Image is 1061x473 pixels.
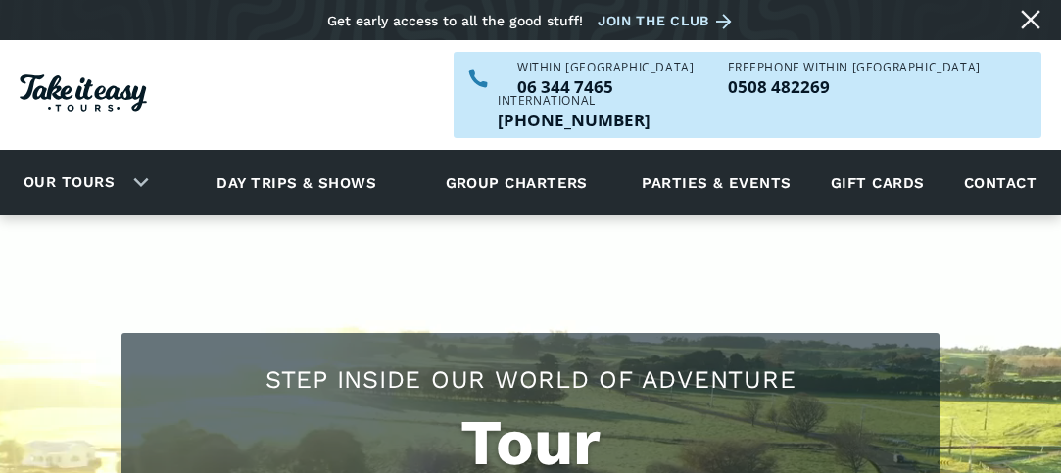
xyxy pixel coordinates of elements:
a: Call us within NZ on 063447465 [517,78,694,95]
div: WITHIN [GEOGRAPHIC_DATA] [517,62,694,73]
a: Contact [954,156,1046,210]
a: Gift cards [821,156,935,210]
div: International [498,95,651,107]
p: [PHONE_NUMBER] [498,112,651,128]
p: 06 344 7465 [517,78,694,95]
a: Close message [1015,4,1046,35]
a: Our tours [9,160,129,206]
img: Take it easy Tours logo [20,74,147,112]
a: Homepage [20,65,147,126]
a: Join the club [598,9,739,33]
a: Day trips & shows [192,156,401,210]
a: Group charters [421,156,612,210]
div: Freephone WITHIN [GEOGRAPHIC_DATA] [728,62,980,73]
p: 0508 482269 [728,78,980,95]
div: Get early access to all the good stuff! [327,13,583,28]
a: Parties & events [632,156,800,210]
h2: Step Inside Our World Of Adventure [141,362,920,397]
a: Call us outside of NZ on +6463447465 [498,112,651,128]
a: Call us freephone within NZ on 0508482269 [728,78,980,95]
